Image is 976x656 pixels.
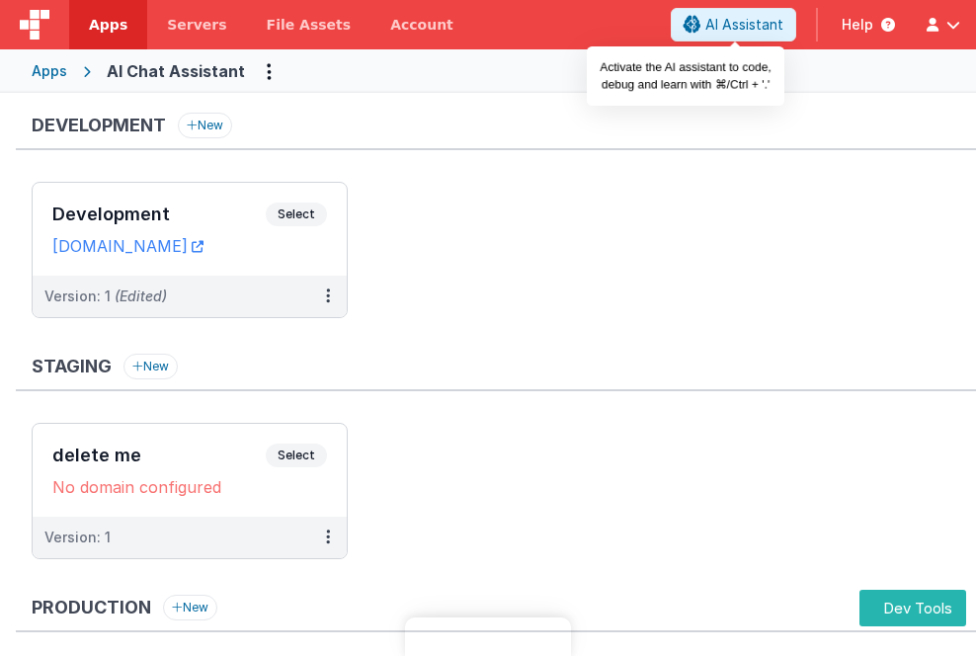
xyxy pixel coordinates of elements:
[178,113,232,138] button: New
[44,287,167,306] div: Version: 1
[705,15,783,35] span: AI Assistant
[32,598,151,617] h3: Production
[89,15,127,35] span: Apps
[32,116,166,135] h3: Development
[107,59,245,83] div: AI Chat Assistant
[32,61,67,81] div: Apps
[163,595,217,620] button: New
[859,590,966,626] button: Dev Tools
[267,15,352,35] span: File Assets
[32,357,112,376] h3: Staging
[52,477,327,497] div: No domain configured
[253,55,285,87] button: Options
[52,236,203,256] a: [DOMAIN_NAME]
[842,15,873,35] span: Help
[167,15,226,35] span: Servers
[115,287,167,304] span: (Edited)
[587,46,784,106] div: Activate the AI assistant to code, debug and learn with ⌘/Ctrl + '.'
[671,8,796,41] button: AI Assistant
[266,444,327,467] span: Select
[52,205,266,224] h3: Development
[44,528,111,547] div: Version: 1
[52,446,266,465] h3: delete me
[123,354,178,379] button: New
[266,203,327,226] span: Select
